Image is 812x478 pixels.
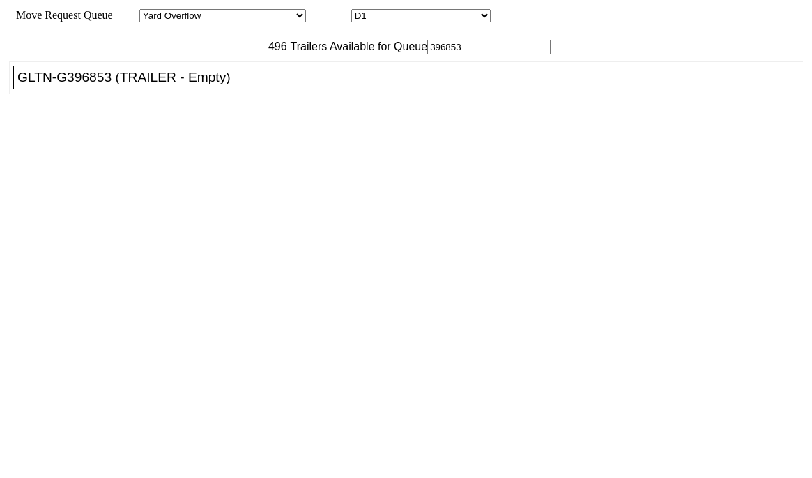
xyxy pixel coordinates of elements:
span: Trailers Available for Queue [287,40,428,52]
input: Filter Available Trailers [427,40,551,54]
span: 496 [261,40,287,52]
span: Area [115,9,137,21]
span: Location [309,9,348,21]
div: GLTN-G396853 (TRAILER - Empty) [17,70,811,85]
span: Move Request Queue [9,9,113,21]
